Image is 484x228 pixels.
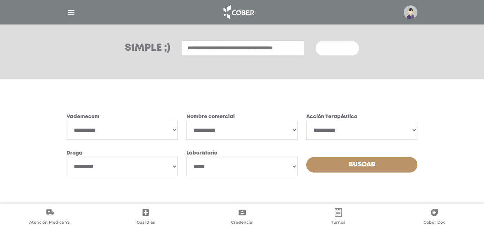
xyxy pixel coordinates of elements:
span: Guardias [137,220,155,226]
button: Buscar [316,41,359,55]
span: Atención Médica Ya [29,220,70,226]
span: Credencial [231,220,253,226]
span: Buscar [324,46,345,51]
span: Cober Doc [424,220,445,226]
button: Buscar [306,157,417,173]
a: Cober Doc [386,208,483,227]
label: Acción Terapéutica [306,114,358,120]
img: profile-placeholder.svg [404,5,417,19]
a: Credencial [194,208,290,227]
label: Vademecum [67,114,99,120]
h3: Simple ;) [125,43,170,53]
label: Nombre comercial [186,114,235,120]
label: Laboratorio [186,150,217,156]
label: Droga [67,150,82,156]
img: Cober_menu-lines-white.svg [67,8,76,17]
a: Atención Médica Ya [1,208,98,227]
a: Guardias [98,208,194,227]
img: logo_cober_home-white.png [220,4,257,21]
span: Turnos [331,220,345,226]
a: Turnos [290,208,386,227]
